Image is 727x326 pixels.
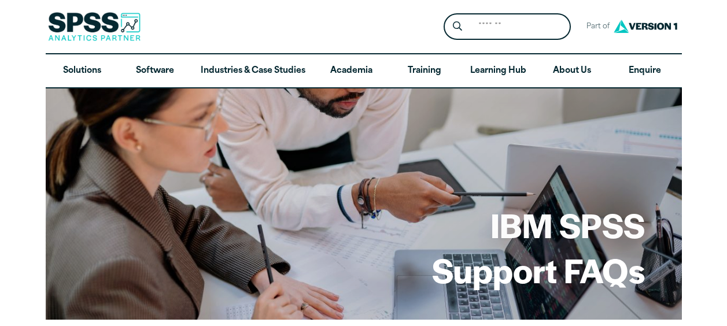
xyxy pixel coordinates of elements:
h1: IBM SPSS Support FAQs [432,202,645,292]
a: Software [119,54,191,88]
img: SPSS Analytics Partner [48,12,141,41]
a: Enquire [608,54,681,88]
span: Part of [580,18,611,35]
img: Version1 Logo [611,16,680,37]
form: Site Header Search Form [444,13,571,40]
a: About Us [536,54,608,88]
button: Search magnifying glass icon [446,16,468,38]
a: Learning Hub [461,54,536,88]
a: Training [388,54,460,88]
a: Solutions [46,54,119,88]
svg: Search magnifying glass icon [453,21,462,31]
a: Industries & Case Studies [191,54,315,88]
nav: Desktop version of site main menu [46,54,682,88]
a: Academia [315,54,388,88]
